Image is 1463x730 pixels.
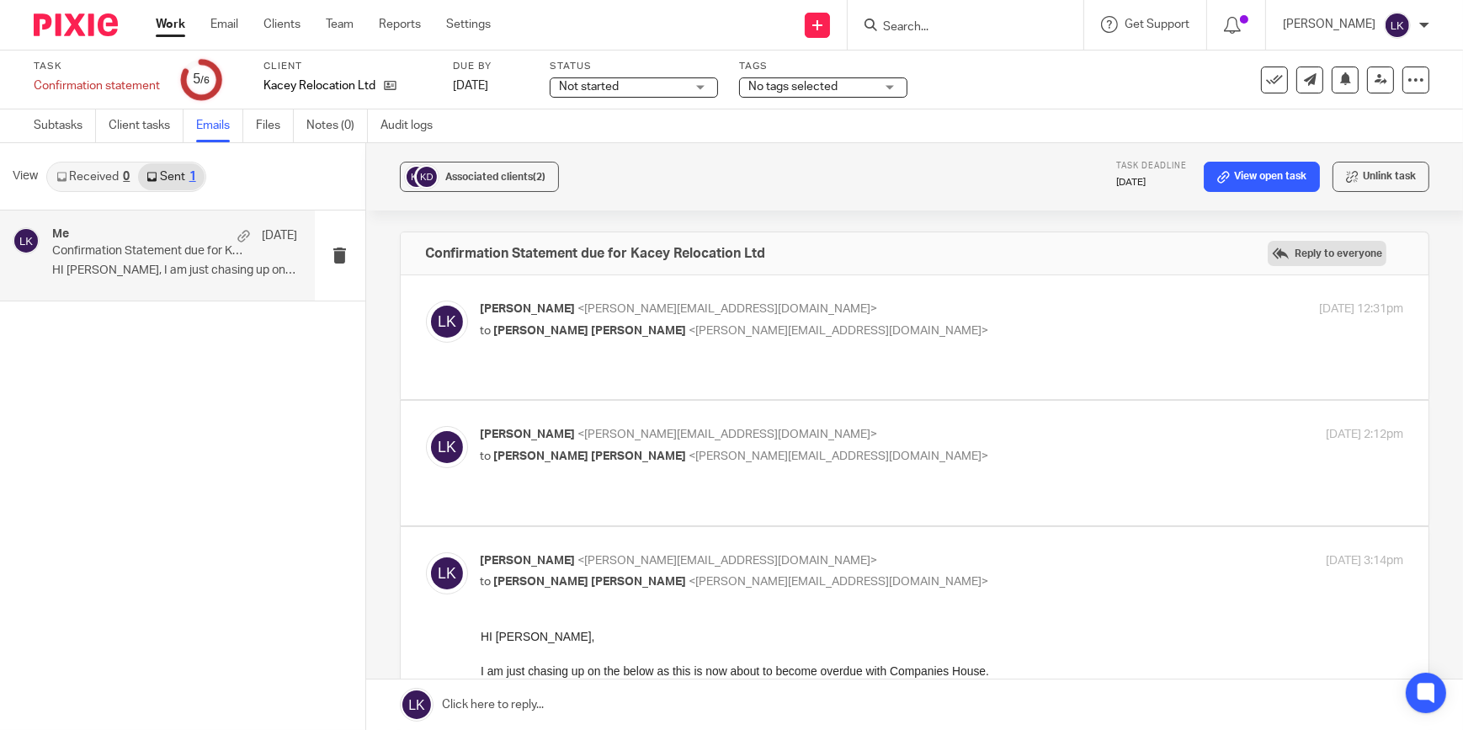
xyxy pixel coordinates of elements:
a: Settings [446,16,491,33]
button: Associated clients(2) [400,162,559,192]
span: No tags selected [748,81,838,93]
a: Files [256,109,294,142]
img: svg%3E [404,164,429,189]
span: [DATE] [453,80,488,92]
label: Status [550,60,718,73]
label: Task [34,60,160,73]
span: [PERSON_NAME] [481,555,576,567]
p: [DATE] 3:14pm [1326,552,1403,570]
img: svg%3E [426,301,468,343]
p: Confirmation Statement due for Kacey Relocation Ltd [52,244,248,258]
label: Reply to everyone [1268,241,1386,266]
p: [DATE] [1116,176,1187,189]
span: [PERSON_NAME] [PERSON_NAME] [494,576,687,588]
a: Emails [196,109,243,142]
label: Client [263,60,432,73]
div: 1 [189,171,196,183]
span: Task deadline [1116,162,1187,170]
p: HI [PERSON_NAME], I am just chasing up on the below... [52,264,298,278]
span: <[PERSON_NAME][EMAIL_ADDRESS][DOMAIN_NAME]> [578,303,878,315]
img: svg%3E [426,552,468,594]
small: /6 [200,76,210,85]
img: svg%3E [1384,12,1411,39]
span: (2) [534,172,546,182]
div: 5 [193,70,210,89]
span: <[PERSON_NAME][EMAIL_ADDRESS][DOMAIN_NAME]> [578,429,878,440]
span: <[PERSON_NAME][EMAIL_ADDRESS][DOMAIN_NAME]> [689,325,989,337]
label: Due by [453,60,529,73]
p: [DATE] [263,227,298,244]
span: <[PERSON_NAME][EMAIL_ADDRESS][DOMAIN_NAME]> [689,576,989,588]
img: Pixie [34,13,118,36]
span: Associated clients [446,172,546,182]
a: Reports [379,16,421,33]
img: svg%3E [426,426,468,468]
p: [DATE] 2:12pm [1326,426,1403,444]
p: [DATE] 12:31pm [1319,301,1403,318]
a: Received0 [48,163,138,190]
a: Subtasks [34,109,96,142]
span: View [13,168,38,185]
a: Notes (0) [306,109,368,142]
span: <[PERSON_NAME][EMAIL_ADDRESS][DOMAIN_NAME]> [578,555,878,567]
img: svg%3E [414,164,439,189]
span: [PERSON_NAME] [481,303,576,315]
div: 0 [123,171,130,183]
span: Get Support [1125,19,1189,30]
a: Team [326,16,354,33]
img: svg%3E [13,227,40,254]
span: [PERSON_NAME] [PERSON_NAME] [494,325,687,337]
span: to [481,325,492,337]
h4: Me [52,227,69,242]
span: to [481,576,492,588]
span: <[PERSON_NAME][EMAIL_ADDRESS][DOMAIN_NAME]> [689,450,989,462]
label: Tags [739,60,907,73]
h4: Confirmation Statement due for Kacey Relocation Ltd [426,245,766,262]
p: [PERSON_NAME] [1283,16,1375,33]
a: Email [210,16,238,33]
a: Audit logs [380,109,445,142]
span: [PERSON_NAME] [481,429,576,440]
div: Confirmation statement [34,77,160,94]
span: Not started [559,81,619,93]
a: Clients [263,16,301,33]
a: View open task [1204,162,1320,192]
a: Sent1 [138,163,204,190]
span: to [481,450,492,462]
span: [PERSON_NAME] [PERSON_NAME] [494,450,687,462]
p: Kacey Relocation Ltd [263,77,375,94]
button: Unlink task [1333,162,1429,192]
a: Client tasks [109,109,184,142]
input: Search [881,20,1033,35]
a: Work [156,16,185,33]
